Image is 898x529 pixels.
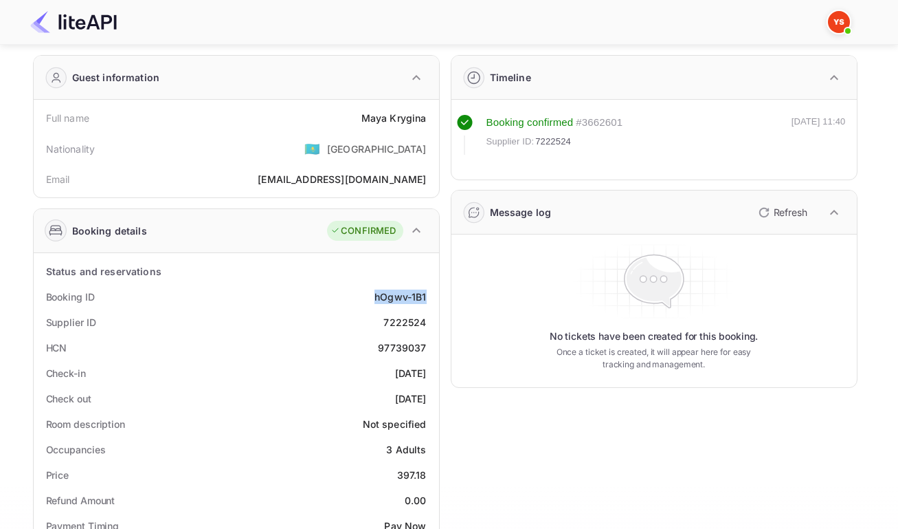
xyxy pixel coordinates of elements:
[46,341,67,355] div: HCN
[386,442,426,457] div: 3 Adults
[46,111,89,125] div: Full name
[535,135,571,149] span: 7222524
[46,142,96,156] div: Nationality
[72,70,160,85] div: Guest information
[490,70,531,85] div: Timeline
[383,315,426,330] div: 7222524
[30,11,117,33] img: LiteAPI Logo
[330,224,396,238] div: CONFIRMED
[486,135,535,149] span: Supplier ID:
[550,330,759,343] p: No tickets have been created for this booking.
[46,442,106,457] div: Occupancies
[46,264,161,279] div: Status and reservations
[46,417,125,431] div: Room description
[576,115,622,131] div: # 3662601
[327,142,427,156] div: [GEOGRAPHIC_DATA]
[304,136,320,161] span: United States
[72,224,147,238] div: Booking details
[46,366,86,380] div: Check-in
[750,202,813,224] button: Refresh
[792,115,846,155] div: [DATE] 11:40
[46,391,91,406] div: Check out
[361,111,427,125] div: Maya Krygina
[374,290,426,304] div: hOgwv-1B1
[405,493,427,508] div: 0.00
[46,290,95,304] div: Booking ID
[46,468,69,482] div: Price
[46,172,70,186] div: Email
[378,341,426,355] div: 97739037
[395,391,427,406] div: [DATE]
[486,115,574,131] div: Booking confirmed
[490,205,552,219] div: Message log
[828,11,850,33] img: Yandex Support
[395,366,427,380] div: [DATE]
[397,468,427,482] div: 397.18
[258,172,426,186] div: [EMAIL_ADDRESS][DOMAIN_NAME]
[546,346,763,371] p: Once a ticket is created, it will appear here for easy tracking and management.
[774,205,807,219] p: Refresh
[46,493,115,508] div: Refund Amount
[46,315,96,330] div: Supplier ID
[363,417,427,431] div: Not specified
